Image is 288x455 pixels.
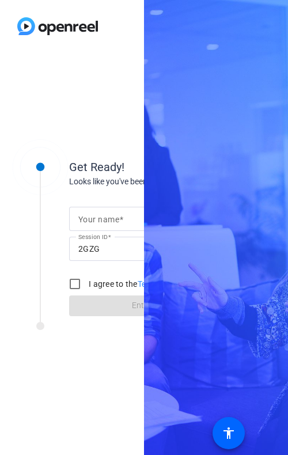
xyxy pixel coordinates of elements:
[86,278,199,290] label: I agree to the
[78,233,108,240] mat-label: Session ID
[78,215,119,224] mat-label: Your name
[138,279,199,289] a: Terms Of Service
[222,426,236,440] mat-icon: accessibility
